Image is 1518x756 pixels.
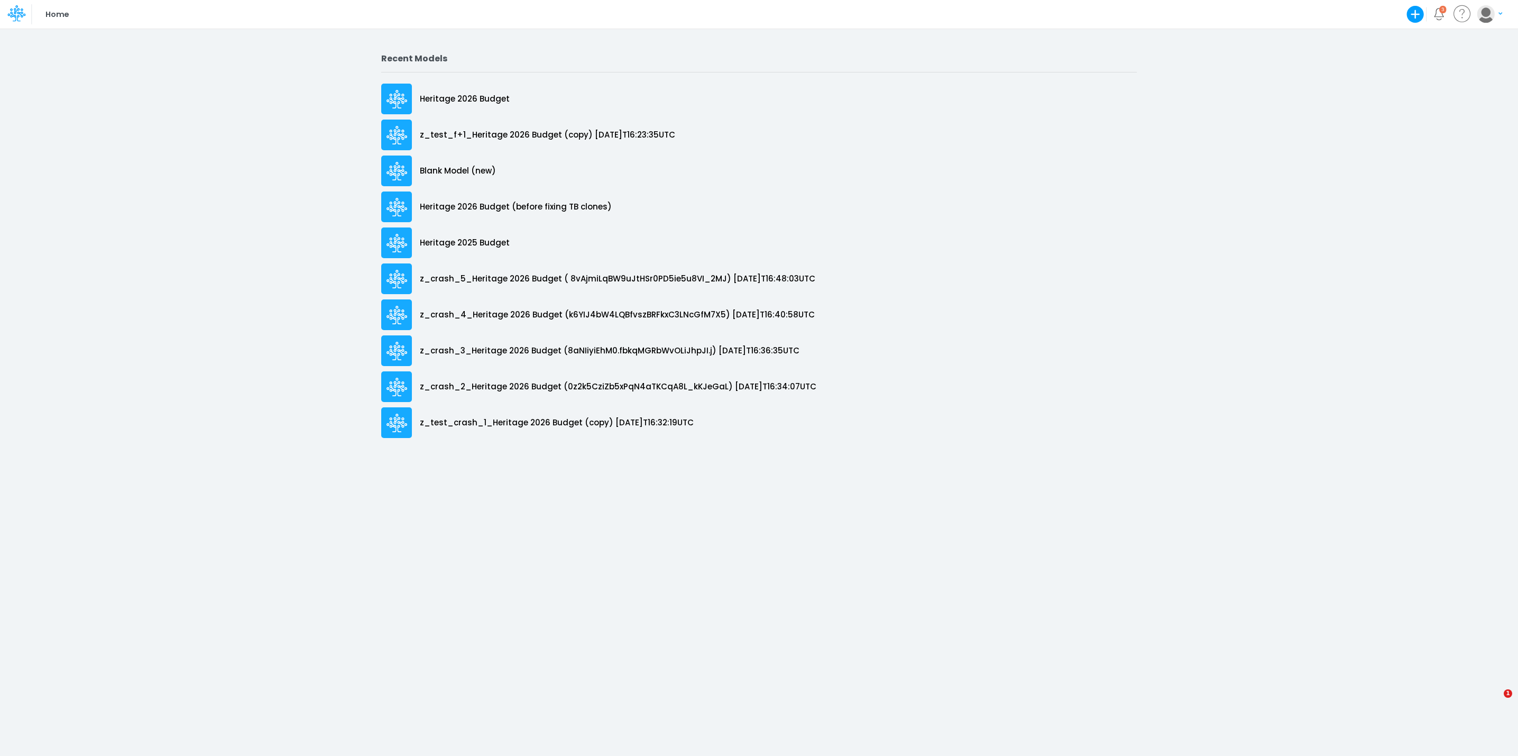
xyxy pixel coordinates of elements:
div: 3 unread items [1441,7,1445,12]
p: z_crash_2_Heritage 2026 Budget (0z2k5CziZb5xPqN4aTKCqA8L_kKJeGaL) [DATE]T16:34:07UTC [420,381,816,393]
p: z_test_f+1_Heritage 2026 Budget (copy) [DATE]T16:23:35UTC [420,129,675,141]
a: Heritage 2026 Budget [381,81,1137,117]
p: z_crash_4_Heritage 2026 Budget (k6YIJ4bW4LQBfvszBRFkxC3LNcGfM7X5) [DATE]T16:40:58UTC [420,309,815,321]
h2: Recent Models [381,53,1137,63]
a: Heritage 2025 Budget [381,225,1137,261]
a: z_crash_5_Heritage 2026 Budget ( 8vAjmiLqBW9uJtHSr0PD5ie5u8VI_2MJ) [DATE]T16:48:03UTC [381,261,1137,297]
span: 1 [1504,689,1512,698]
a: z_crash_3_Heritage 2026 Budget (8aNIiyiEhM0.fbkqMGRbWvOLiJhpJI.j) [DATE]T16:36:35UTC [381,333,1137,369]
a: z_test_crash_1_Heritage 2026 Budget (copy) [DATE]T16:32:19UTC [381,405,1137,441]
p: Blank Model (new) [420,165,496,177]
p: Heritage 2025 Budget [420,237,510,249]
a: z_crash_4_Heritage 2026 Budget (k6YIJ4bW4LQBfvszBRFkxC3LNcGfM7X5) [DATE]T16:40:58UTC [381,297,1137,333]
p: Heritage 2026 Budget [420,93,510,105]
p: z_test_crash_1_Heritage 2026 Budget (copy) [DATE]T16:32:19UTC [420,417,694,429]
a: Notifications [1433,8,1445,20]
a: z_crash_2_Heritage 2026 Budget (0z2k5CziZb5xPqN4aTKCqA8L_kKJeGaL) [DATE]T16:34:07UTC [381,369,1137,405]
iframe: Intercom live chat [1482,689,1507,715]
p: z_crash_5_Heritage 2026 Budget ( 8vAjmiLqBW9uJtHSr0PD5ie5u8VI_2MJ) [DATE]T16:48:03UTC [420,273,815,285]
a: Blank Model (new) [381,153,1137,189]
a: z_test_f+1_Heritage 2026 Budget (copy) [DATE]T16:23:35UTC [381,117,1137,153]
p: z_crash_3_Heritage 2026 Budget (8aNIiyiEhM0.fbkqMGRbWvOLiJhpJI.j) [DATE]T16:36:35UTC [420,345,799,357]
p: Heritage 2026 Budget (before fixing TB clones) [420,201,612,213]
p: Home [45,8,68,20]
a: Heritage 2026 Budget (before fixing TB clones) [381,189,1137,225]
